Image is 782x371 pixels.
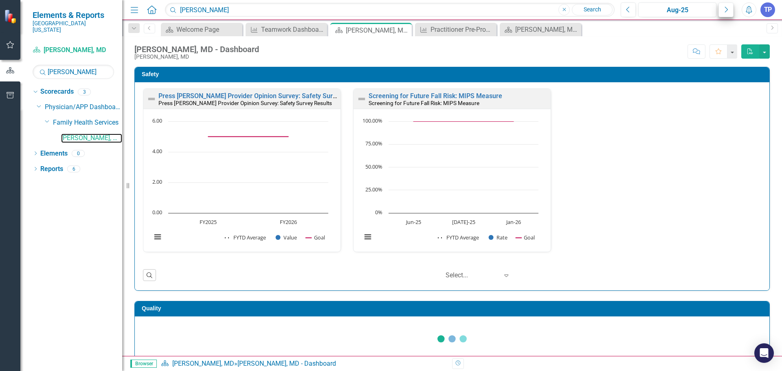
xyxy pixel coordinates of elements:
div: [PERSON_NAME], MD - Dashboard [237,360,336,367]
img: Not Defined [357,94,367,104]
div: Open Intercom Messenger [754,343,774,363]
img: Not Defined [147,94,156,104]
div: 6 [67,165,80,172]
a: Welcome Page [163,24,240,35]
small: [GEOGRAPHIC_DATA][US_STATE] [33,20,114,33]
div: [PERSON_NAME], MD Dashboard [515,24,579,35]
div: Chart. Highcharts interactive chart. [147,117,336,250]
span: Browser [130,360,157,368]
small: Screening for Future Fall Risk: MIPS Measure [369,100,479,106]
div: » [161,359,446,369]
button: Show FYTD Average [225,234,267,241]
button: View chart menu, Chart [152,231,163,243]
text: 75.00% [365,140,382,147]
div: Chart. Highcharts interactive chart. [358,117,547,250]
svg: Interactive chart [358,117,543,250]
a: Teamwork Dashboard - [PERSON_NAME], MD [248,24,325,35]
button: Show Rate [489,234,507,241]
a: [PERSON_NAME], MD [33,46,114,55]
button: TP [760,2,775,17]
div: Aug-25 [641,5,714,15]
div: 3 [78,88,91,95]
div: Teamwork Dashboard - [PERSON_NAME], MD [261,24,325,35]
div: 0 [72,150,85,157]
button: Aug-25 [638,2,716,17]
div: Practitioner Pre-Procedure Verification and Final Time Out Checklist Completed [431,24,494,35]
text: Jan-26 [505,218,521,226]
div: Welcome Page [176,24,240,35]
input: Search ClearPoint... [165,3,615,17]
button: Show Goal [306,234,325,241]
a: Screening for Future Fall Risk: MIPS Measure [369,92,502,100]
a: Press [PERSON_NAME] Provider Opinion Survey: Safety Survey Results [158,92,366,100]
span: Elements & Reports [33,10,114,20]
h3: Safety [142,71,765,77]
a: Elements [40,149,68,158]
button: Show FYTD Average [438,234,480,241]
a: Practitioner Pre-Procedure Verification and Final Time Out Checklist Completed [417,24,494,35]
button: Show Goal [516,234,535,241]
text: FY2025 [200,218,217,226]
a: [PERSON_NAME], MD Dashboard [502,24,579,35]
div: [PERSON_NAME], MD - Dashboard [134,45,259,54]
text: FY2026 [280,218,297,226]
h3: Quality [142,305,765,312]
text: 0% [375,209,382,216]
div: [PERSON_NAME], MD - Dashboard [346,25,410,35]
a: Family Health Services [53,118,122,127]
div: [PERSON_NAME], MD [134,54,259,60]
text: 6.00 [152,117,162,124]
text: 25.00% [365,186,382,193]
a: Physician/APP Dashboards [45,103,122,112]
a: [PERSON_NAME], MD [172,360,234,367]
a: Search [572,4,613,15]
a: [PERSON_NAME], MD [61,134,122,143]
text: 2.00 [152,178,162,185]
small: Press [PERSON_NAME] Provider Opinion Survey: Safety Survey Results [158,100,332,106]
text: 50.00% [365,163,382,170]
button: View chart menu, Chart [362,231,373,243]
text: [DATE]-25 [452,218,475,226]
text: 100.00% [362,117,382,124]
g: Goal, series 3 of 3. Line with 3 data points. [412,120,515,123]
text: Jun-25 [405,218,421,226]
text: 0.00 [152,209,162,216]
svg: Interactive chart [147,117,332,250]
a: Reports [40,165,63,174]
text: 4.00 [152,147,162,155]
a: Scorecards [40,87,74,97]
g: Goal, series 3 of 3. Line with 2 data points. [207,135,290,138]
img: ClearPoint Strategy [4,9,18,23]
button: Show Value [276,234,297,241]
input: Search Below... [33,65,114,79]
